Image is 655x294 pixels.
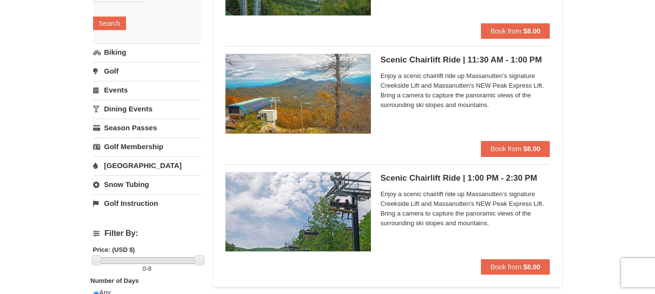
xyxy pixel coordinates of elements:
h5: Scenic Chairlift Ride | 11:30 AM - 1:00 PM [381,55,550,65]
img: 24896431-9-664d1467.jpg [225,172,371,251]
span: Enjoy a scenic chairlift ride up Massanutten’s signature Creekside Lift and Massanutten's NEW Pea... [381,189,550,228]
img: 24896431-13-a88f1aaf.jpg [225,54,371,133]
span: 8 [148,265,151,272]
label: - [93,264,201,274]
button: Search [93,16,126,30]
a: Snow Tubing [93,175,201,193]
strong: Number of Days [91,277,139,284]
span: Book from [491,263,522,271]
button: Book from $8.00 [481,23,550,39]
a: Dining Events [93,100,201,118]
strong: $8.00 [523,263,540,271]
h5: Scenic Chairlift Ride | 1:00 PM - 2:30 PM [381,173,550,183]
span: 0 [143,265,146,272]
a: Events [93,81,201,99]
button: Book from $8.00 [481,141,550,156]
strong: Price: (USD $) [93,246,135,253]
a: Golf [93,62,201,80]
a: [GEOGRAPHIC_DATA] [93,156,201,174]
a: Golf Instruction [93,194,201,212]
span: Enjoy a scenic chairlift ride up Massanutten’s signature Creekside Lift and Massanutten's NEW Pea... [381,71,550,110]
h4: Filter By: [93,229,201,238]
a: Golf Membership [93,138,201,155]
span: Book from [491,145,522,153]
span: Book from [491,27,522,35]
strong: $8.00 [523,27,540,35]
strong: $8.00 [523,145,540,153]
button: Book from $8.00 [481,259,550,275]
a: Season Passes [93,119,201,137]
a: Biking [93,43,201,61]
